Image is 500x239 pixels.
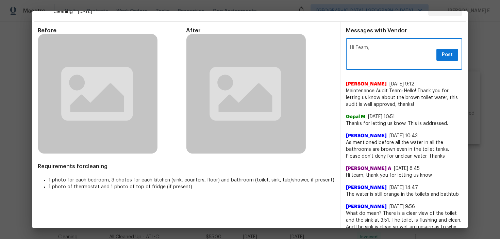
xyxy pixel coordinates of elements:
[38,163,334,170] span: Requirements for cleaning
[49,177,334,184] li: 1 photo for each bedroom, 3 photos for each kitchen (sink, counters, floor) and bathroom (toilet,...
[346,184,387,191] span: [PERSON_NAME]
[346,165,391,172] span: [PERSON_NAME] A
[394,166,420,171] span: [DATE] 8:45
[346,87,462,108] span: Maintenance Audit Team: Hello! Thank you for letting us know about the brown toilet water, this a...
[346,191,462,198] span: The water is still orange in the toilets and bathtub
[49,184,334,190] li: 1 photo of thermostat and 1 photo of top of fridge (if present)
[346,120,462,127] span: Thanks for letting us know. This is addressed.
[346,132,387,139] span: [PERSON_NAME]
[346,210,462,237] span: What do mean? There is a clear view of the toilet and the sink at 3:51. The toilet is flushing an...
[389,185,418,190] span: [DATE] 14:47
[53,8,423,15] span: Cleaning * [DATE]
[346,81,387,87] span: [PERSON_NAME]
[346,139,462,160] span: As mentioned before all the water in all the bathrooms are brown even in the toilet tanks. Please...
[436,49,458,61] button: Post
[389,204,415,209] span: [DATE] 9:56
[442,51,453,59] span: Post
[389,82,414,86] span: [DATE] 9:12
[346,172,462,179] span: Hi team, thank you for letting us know.
[350,45,434,64] textarea: Hi Team,
[346,28,407,33] span: Messages with Vendor
[346,113,365,120] span: Gopal M
[389,133,418,138] span: [DATE] 10:43
[186,27,334,34] span: After
[38,27,186,34] span: Before
[346,203,387,210] span: [PERSON_NAME]
[368,114,395,119] span: [DATE] 10:51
